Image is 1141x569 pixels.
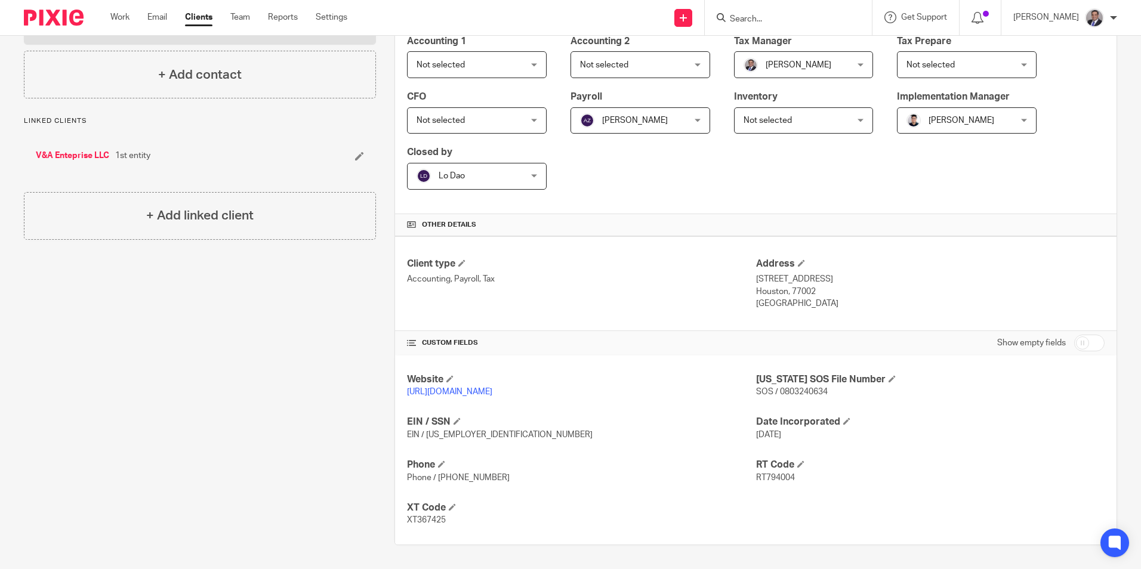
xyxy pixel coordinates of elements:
[407,273,755,285] p: Accounting, Payroll, Tax
[756,258,1105,270] h4: Address
[417,116,465,125] span: Not selected
[1013,11,1079,23] p: [PERSON_NAME]
[756,416,1105,428] h4: Date Incorporated
[417,169,431,183] img: svg%3E
[407,474,510,482] span: Phone / [PHONE_NUMBER]
[230,11,250,23] a: Team
[906,113,921,128] img: IMG_0272.png
[906,61,955,69] span: Not selected
[756,373,1105,386] h4: [US_STATE] SOS File Number
[766,61,831,69] span: [PERSON_NAME]
[756,388,828,396] span: SOS / 0803240634
[439,172,465,180] span: Lo Dao
[929,116,994,125] span: [PERSON_NAME]
[580,113,594,128] img: svg%3E
[744,116,792,125] span: Not selected
[897,92,1010,101] span: Implementation Manager
[115,150,150,162] span: 1st entity
[407,502,755,514] h4: XT Code
[316,11,347,23] a: Settings
[407,373,755,386] h4: Website
[407,147,452,157] span: Closed by
[407,431,593,439] span: EIN / [US_EMPLOYER_IDENTIFICATION_NUMBER]
[901,13,947,21] span: Get Support
[407,258,755,270] h4: Client type
[407,459,755,471] h4: Phone
[602,116,668,125] span: [PERSON_NAME]
[997,337,1066,349] label: Show empty fields
[147,11,167,23] a: Email
[158,66,242,84] h4: + Add contact
[570,92,602,101] span: Payroll
[185,11,212,23] a: Clients
[756,474,795,482] span: RT794004
[407,338,755,348] h4: CUSTOM FIELDS
[407,92,426,101] span: CFO
[897,36,951,46] span: Tax Prepare
[146,206,254,225] h4: + Add linked client
[407,516,446,524] span: XT367425
[407,388,492,396] a: [URL][DOMAIN_NAME]
[744,58,758,72] img: thumbnail_IMG_0720.jpg
[570,36,630,46] span: Accounting 2
[268,11,298,23] a: Reports
[729,14,836,25] input: Search
[417,61,465,69] span: Not selected
[580,61,628,69] span: Not selected
[422,220,476,230] span: Other details
[756,431,781,439] span: [DATE]
[407,36,466,46] span: Accounting 1
[756,286,1105,298] p: Houston, 77002
[734,36,792,46] span: Tax Manager
[756,298,1105,310] p: [GEOGRAPHIC_DATA]
[734,92,778,101] span: Inventory
[24,10,84,26] img: Pixie
[110,11,129,23] a: Work
[756,459,1105,471] h4: RT Code
[24,116,376,126] p: Linked clients
[756,273,1105,285] p: [STREET_ADDRESS]
[36,150,109,162] a: V&A Enteprise LLC
[1085,8,1104,27] img: thumbnail_IMG_0720.jpg
[407,416,755,428] h4: EIN / SSN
